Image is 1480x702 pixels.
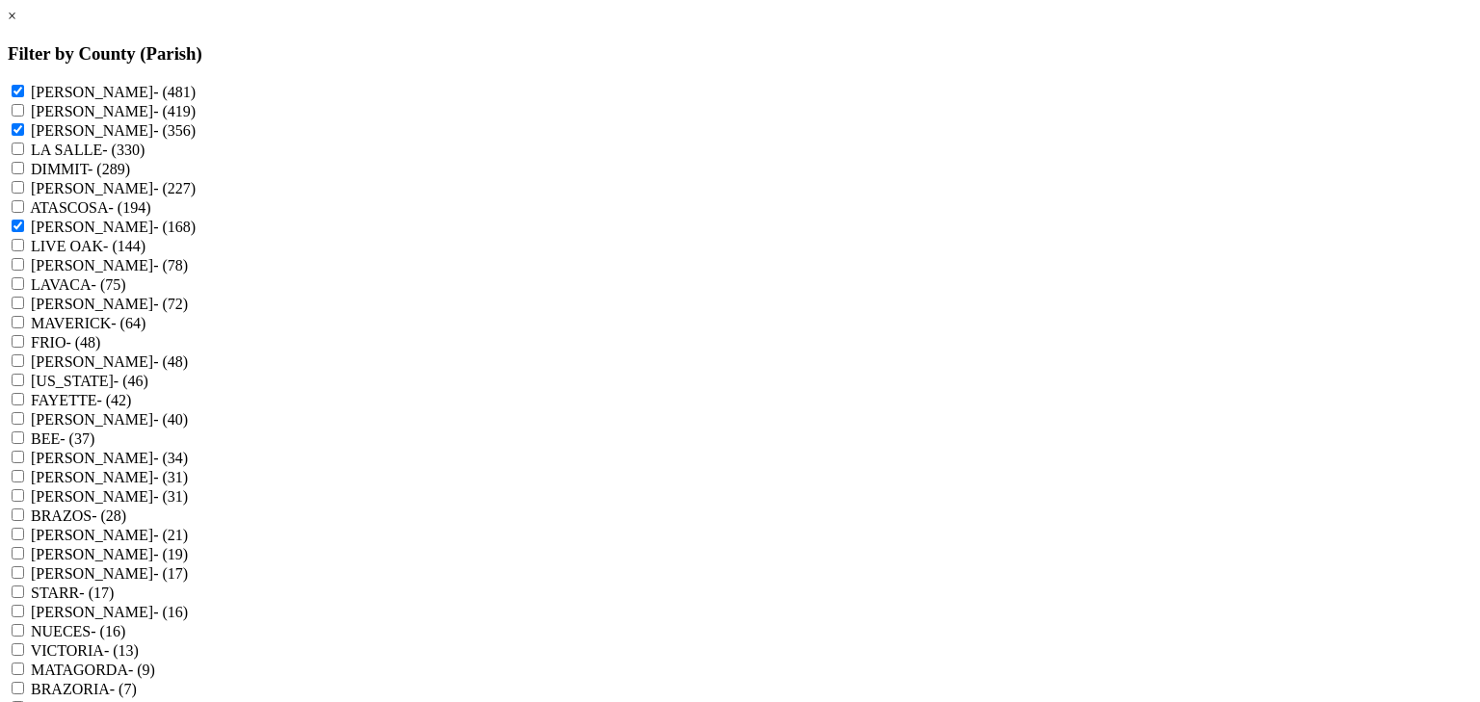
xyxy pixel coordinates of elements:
span: - (13) [104,642,139,659]
span: - (78) [153,257,188,273]
span: - (48) [153,353,188,370]
span: - (330) [102,142,145,158]
span: - (31) [153,469,188,485]
h3: Filter by County (Parish) [8,43,1472,65]
label: LAVACA [31,276,126,293]
label: BRAZOS [31,507,126,524]
label: [PERSON_NAME] [31,219,196,235]
label: MATAGORDA [31,662,155,678]
span: - (16) [153,604,188,620]
label: [PERSON_NAME] [31,546,188,562]
label: [PERSON_NAME] [31,257,188,273]
label: [US_STATE] [31,373,148,389]
label: MAVERICK [31,315,145,331]
label: DIMMIT [31,161,130,177]
span: - (17) [153,565,188,582]
label: STARR [31,585,114,601]
label: LIVE OAK [31,238,145,254]
label: VICTORIA [31,642,139,659]
span: - (7) [110,681,137,697]
span: - (17) [79,585,114,601]
label: [PERSON_NAME] [31,488,188,505]
span: - (168) [153,219,196,235]
label: [PERSON_NAME] [31,411,188,428]
span: - (144) [103,238,145,254]
span: - (42) [96,392,131,408]
span: - (356) [153,122,196,139]
label: BRAZORIA [31,681,137,697]
label: NUECES [31,623,125,639]
span: - (21) [153,527,188,543]
span: - (34) [153,450,188,466]
label: ATASCOSA [30,199,150,216]
label: LA SALLE [31,142,145,158]
label: [PERSON_NAME] [31,103,196,119]
label: [PERSON_NAME] [31,565,188,582]
label: [PERSON_NAME] [31,604,188,620]
a: × [8,8,16,24]
label: FAYETTE [31,392,131,408]
span: - (64) [111,315,145,331]
span: - (46) [114,373,148,389]
span: - (289) [88,161,130,177]
span: - (37) [60,430,94,447]
label: [PERSON_NAME] [31,122,196,139]
label: [PERSON_NAME] [31,527,188,543]
label: [PERSON_NAME] [31,84,196,100]
span: - (16) [91,623,125,639]
span: - (19) [153,546,188,562]
label: FRIO [31,334,100,351]
span: - (40) [153,411,188,428]
label: [PERSON_NAME] [31,450,188,466]
label: [PERSON_NAME] [31,469,188,485]
span: - (72) [153,296,188,312]
span: - (481) [153,84,196,100]
label: BEE [31,430,94,447]
span: - (48) [66,334,100,351]
label: [PERSON_NAME] [31,353,188,370]
span: - (194) [109,199,151,216]
span: - (227) [153,180,196,196]
span: - (31) [153,488,188,505]
span: - (28) [92,507,126,524]
span: - (419) [153,103,196,119]
span: - (9) [128,662,155,678]
label: [PERSON_NAME] [31,296,188,312]
label: [PERSON_NAME] [31,180,196,196]
span: - (75) [92,276,126,293]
